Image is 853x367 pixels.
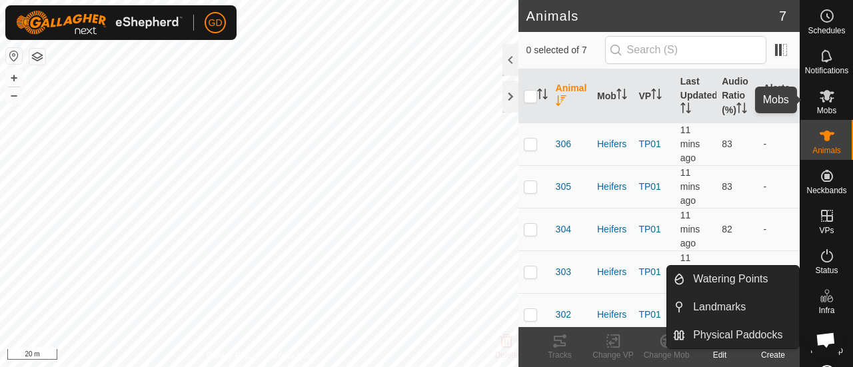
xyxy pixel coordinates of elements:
button: – [6,87,22,103]
div: Heifers [597,180,628,194]
a: Physical Paddocks [685,322,799,348]
button: Reset Map [6,48,22,64]
p-sorticon: Activate to sort [736,105,747,115]
span: 82 [722,224,732,234]
span: 26 Sept 2025, 11:34 am [680,125,700,163]
span: Heatmap [810,346,843,354]
div: Change VP [586,349,640,361]
span: 303 [556,265,571,279]
td: - [758,250,800,293]
span: Landmarks [693,299,746,315]
a: TP01 [638,224,660,234]
span: Status [815,266,838,274]
div: Create [746,349,800,361]
a: TP01 [638,309,660,320]
a: Privacy Policy [207,350,257,362]
div: Edit [693,349,746,361]
a: Contact Us [272,350,311,362]
th: Mob [592,69,633,123]
th: Audio Ratio (%) [716,69,758,123]
span: 305 [556,180,571,194]
span: 26 Sept 2025, 11:34 am [680,210,700,248]
td: - [758,123,800,165]
p-sorticon: Activate to sort [556,97,566,108]
p-sorticon: Activate to sort [651,91,662,101]
span: Mobs [817,107,836,115]
a: TP01 [638,181,660,192]
div: Heifers [597,222,628,236]
span: 26 Sept 2025, 11:34 am [680,167,700,206]
span: 26 Sept 2025, 11:34 am [680,252,700,291]
span: 83 [722,139,732,149]
span: VPs [819,226,834,234]
span: 7 [779,6,786,26]
td: - [758,165,800,208]
div: Open chat [808,322,844,358]
span: 83 [722,181,732,192]
span: Watering Points [693,271,768,287]
span: 306 [556,137,571,151]
p-sorticon: Activate to sort [764,97,774,108]
span: Infra [818,306,834,314]
div: Heifers [597,265,628,279]
button: + [6,70,22,86]
span: Notifications [805,67,848,75]
th: Animal [550,69,592,123]
span: Physical Paddocks [693,327,782,343]
input: Search (S) [605,36,766,64]
li: Landmarks [667,294,799,320]
th: VP [633,69,674,123]
p-sorticon: Activate to sort [616,91,627,101]
a: TP01 [638,139,660,149]
h2: Animals [526,8,779,24]
p-sorticon: Activate to sort [537,91,548,101]
li: Physical Paddocks [667,322,799,348]
span: GD [209,16,223,30]
span: Animals [812,147,841,155]
div: Heifers [597,137,628,151]
th: Last Updated [675,69,716,123]
li: Watering Points [667,266,799,292]
p-sorticon: Activate to sort [680,105,691,115]
a: TP01 [638,266,660,277]
span: Neckbands [806,186,846,194]
td: - [758,208,800,250]
th: Alerts [758,69,800,123]
img: Gallagher Logo [16,11,183,35]
span: 302 [556,308,571,322]
button: Map Layers [29,49,45,65]
div: Change Mob [640,349,693,361]
span: Schedules [808,27,845,35]
span: 304 [556,222,571,236]
div: Heifers [597,308,628,322]
span: 0 selected of 7 [526,43,605,57]
a: Watering Points [685,266,799,292]
div: Tracks [533,349,586,361]
a: Landmarks [685,294,799,320]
